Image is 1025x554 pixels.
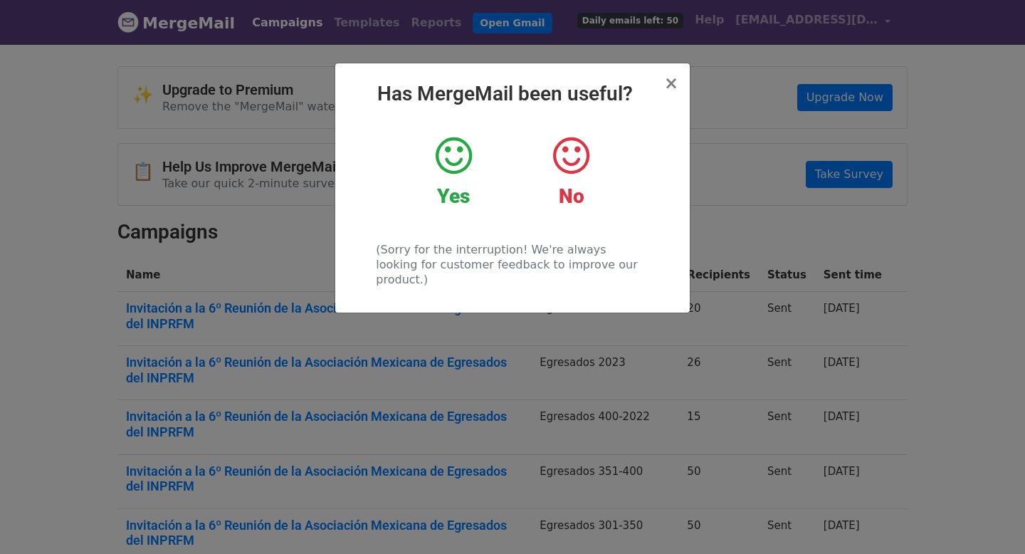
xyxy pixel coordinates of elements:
[559,184,584,208] strong: No
[376,242,648,287] p: (Sorry for the interruption! We're always looking for customer feedback to improve our product.)
[437,184,470,208] strong: Yes
[406,135,502,209] a: Yes
[954,486,1025,554] iframe: Chat Widget
[664,73,678,93] span: ×
[347,82,678,106] h2: Has MergeMail been useful?
[664,75,678,92] button: Close
[523,135,619,209] a: No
